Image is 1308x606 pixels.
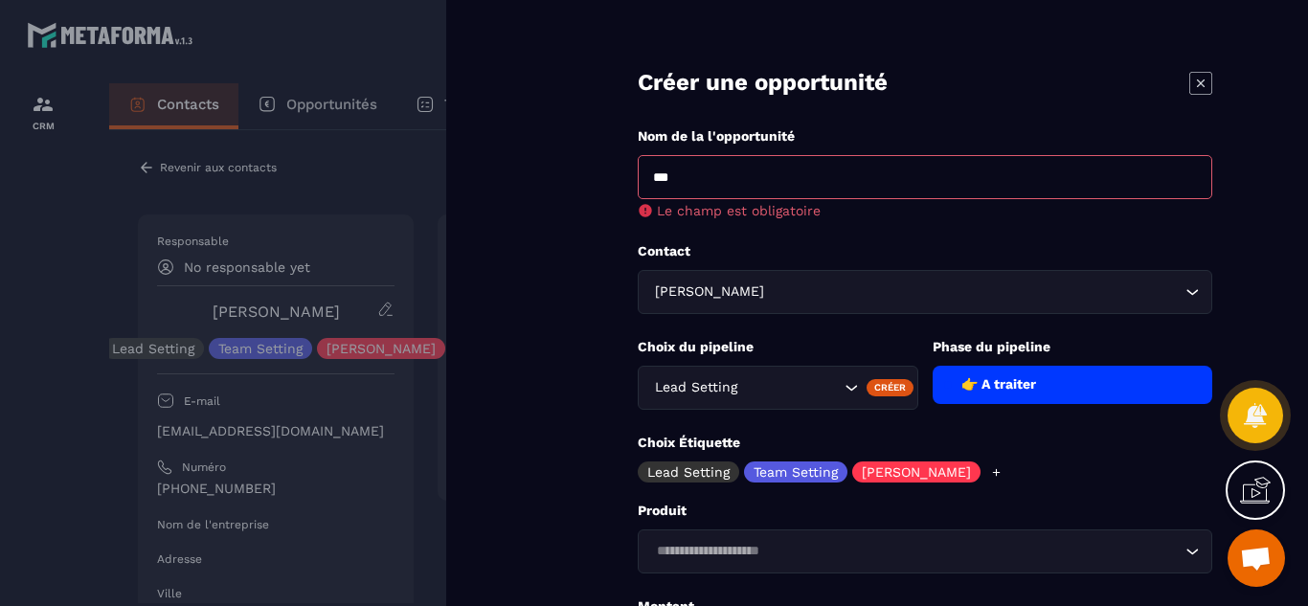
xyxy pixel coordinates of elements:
[650,281,768,303] span: [PERSON_NAME]
[638,529,1212,573] div: Search for option
[638,366,918,410] div: Search for option
[650,541,1181,562] input: Search for option
[638,434,1212,452] p: Choix Étiquette
[638,270,1212,314] div: Search for option
[754,465,838,479] p: Team Setting
[650,377,741,398] span: Lead Setting
[867,379,913,396] div: Créer
[741,377,840,398] input: Search for option
[638,502,1212,520] p: Produit
[638,127,1212,146] p: Nom de la l'opportunité
[657,203,821,218] span: Le champ est obligatoire
[638,242,1212,260] p: Contact
[768,281,1181,303] input: Search for option
[638,338,918,356] p: Choix du pipeline
[647,465,730,479] p: Lead Setting
[933,338,1213,356] p: Phase du pipeline
[638,67,888,99] p: Créer une opportunité
[862,465,971,479] p: [PERSON_NAME]
[1228,529,1285,587] div: Ouvrir le chat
